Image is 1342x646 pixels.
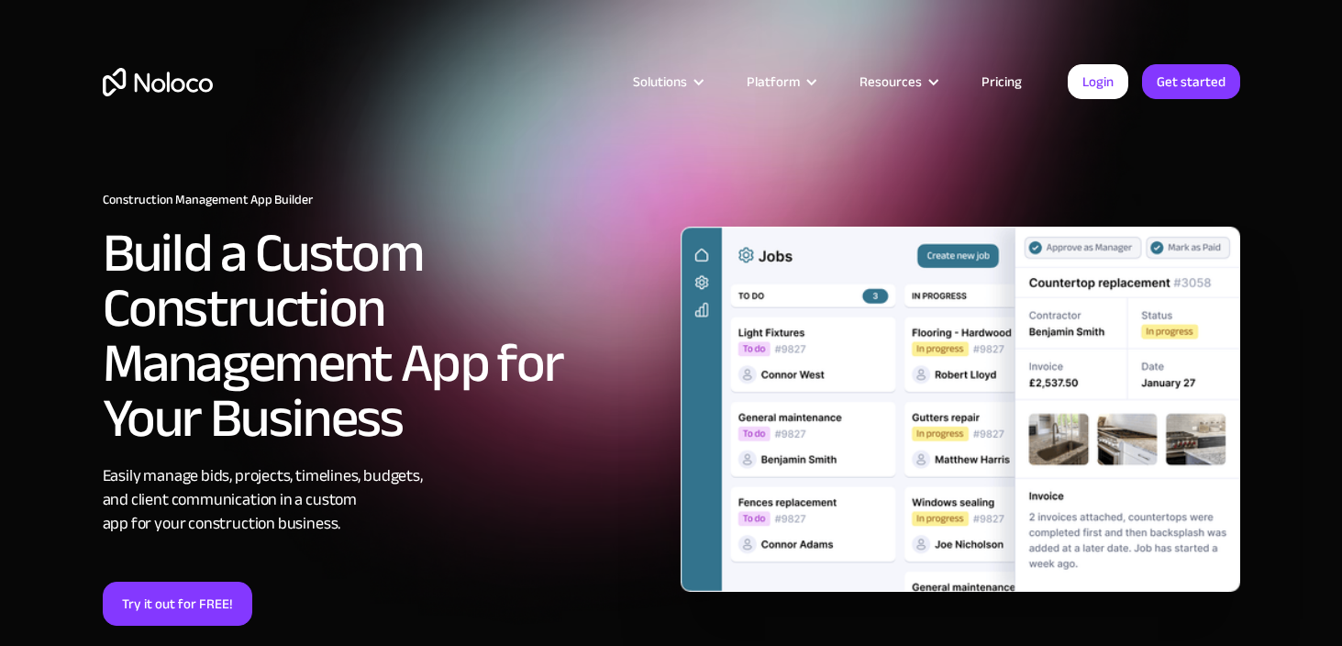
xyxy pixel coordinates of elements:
[610,70,724,94] div: Solutions
[633,70,687,94] div: Solutions
[103,582,252,626] a: Try it out for FREE!
[724,70,837,94] div: Platform
[103,68,213,96] a: home
[860,70,922,94] div: Resources
[103,464,662,536] div: Easily manage bids, projects, timelines, budgets, and client communication in a custom app for yo...
[1068,64,1128,99] a: Login
[103,193,662,207] h1: Construction Management App Builder
[747,70,800,94] div: Platform
[1142,64,1240,99] a: Get started
[103,226,662,446] h2: Build a Custom Construction Management App for Your Business
[959,70,1045,94] a: Pricing
[837,70,959,94] div: Resources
